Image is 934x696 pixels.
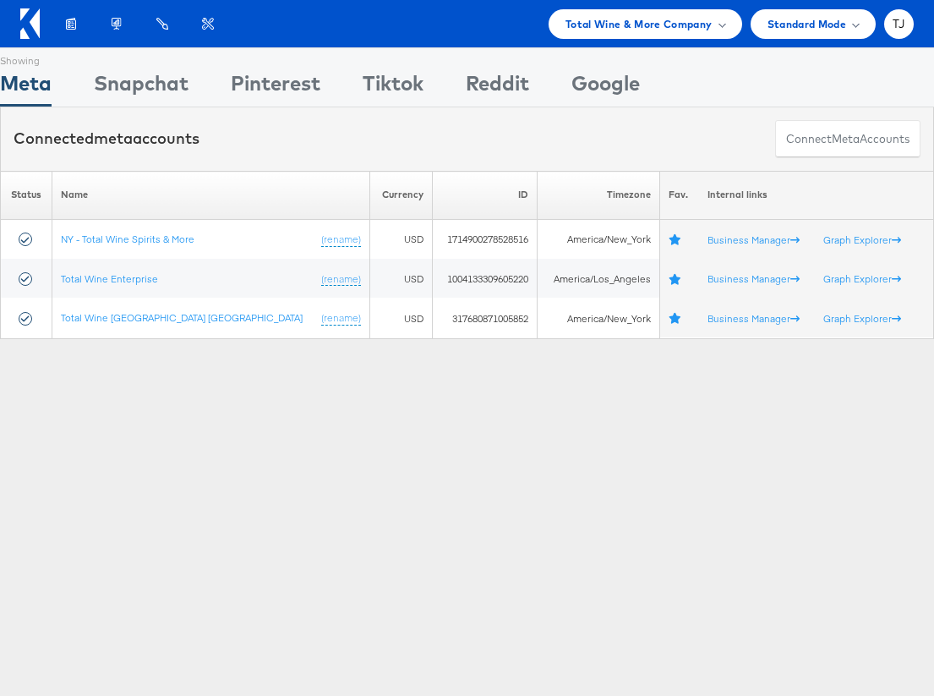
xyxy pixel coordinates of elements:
div: Reddit [466,69,529,107]
span: Total Wine & More Company [565,15,713,33]
th: Timezone [538,171,660,219]
a: Graph Explorer [823,271,901,284]
td: USD [369,219,432,259]
th: Status [1,171,52,219]
td: America/New_York [538,298,660,337]
div: Google [571,69,640,107]
td: America/Los_Angeles [538,259,660,299]
a: Graph Explorer [823,233,901,245]
td: USD [369,298,432,337]
td: America/New_York [538,219,660,259]
a: (rename) [321,271,361,286]
a: Business Manager [707,311,800,324]
td: USD [369,259,432,299]
button: ConnectmetaAccounts [775,120,920,158]
a: (rename) [321,310,361,325]
a: Total Wine Enterprise [61,271,158,284]
div: Tiktok [363,69,423,107]
th: Currency [369,171,432,219]
a: Business Manager [707,271,800,284]
td: 1004133309605220 [433,259,538,299]
a: (rename) [321,232,361,246]
span: meta [832,131,860,147]
div: Snapchat [94,69,188,107]
td: 317680871005852 [433,298,538,337]
a: NY - Total Wine Spirits & More [61,232,194,244]
span: meta [94,129,133,148]
th: ID [433,171,538,219]
a: Total Wine [GEOGRAPHIC_DATA] [GEOGRAPHIC_DATA] [61,310,303,323]
div: Connected accounts [14,128,199,150]
td: 1714900278528516 [433,219,538,259]
div: Pinterest [231,69,320,107]
a: Graph Explorer [823,311,901,324]
a: Business Manager [707,233,800,245]
span: Standard Mode [767,15,846,33]
span: TJ [893,19,905,30]
th: Name [52,171,369,219]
